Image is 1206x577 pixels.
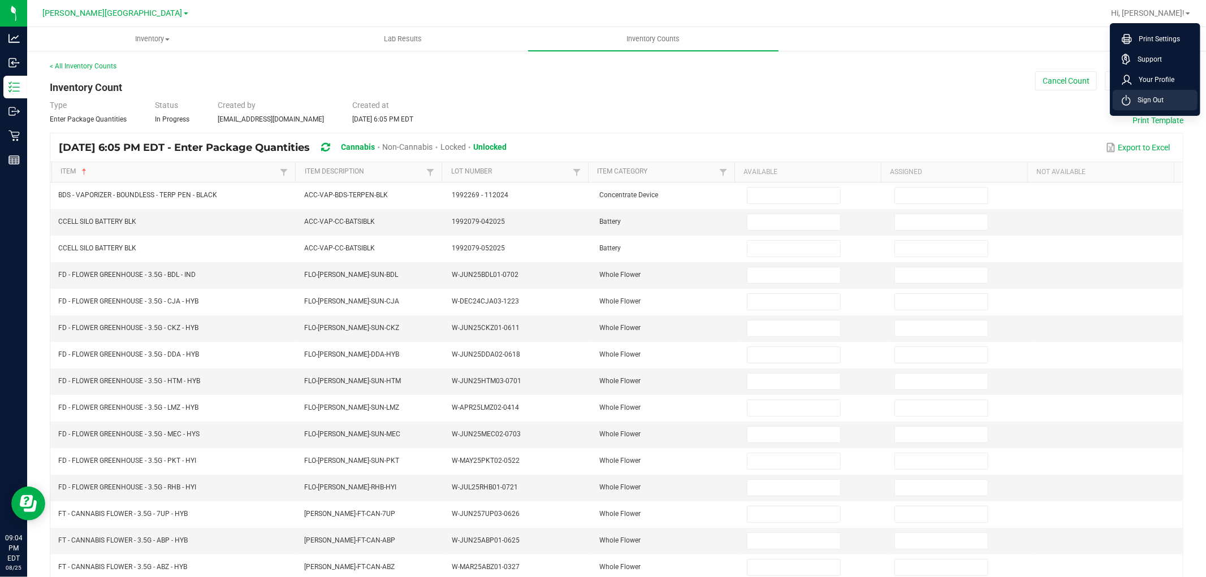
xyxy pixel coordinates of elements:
span: Whole Flower [599,536,641,544]
a: Filter [423,165,437,179]
span: 1992269 - 112024 [452,191,508,199]
span: W-APR25LMZ02-0414 [452,404,519,411]
span: FD - FLOWER GREENHOUSE - 3.5G - LMZ - HYB [58,404,198,411]
span: FT - CANNABIS FLOWER - 3.5G - 7UP - HYB [58,510,188,518]
span: FD - FLOWER GREENHOUSE - 3.5G - BDL - IND [58,271,196,279]
span: Sortable [80,167,89,176]
span: FD - FLOWER GREENHOUSE - 3.5G - MEC - HYS [58,430,200,438]
span: Locked [440,142,466,151]
a: Filter [277,165,291,179]
span: [EMAIL_ADDRESS][DOMAIN_NAME] [218,115,324,123]
span: Whole Flower [599,510,641,518]
button: Print Template [1132,115,1183,126]
inline-svg: Outbound [8,106,20,117]
th: Not Available [1027,162,1174,183]
span: 1992079-052025 [452,244,505,252]
span: FLO-[PERSON_NAME]-SUN-LMZ [304,404,399,411]
span: FD - FLOWER GREENHOUSE - 3.5G - RHB - HYI [58,483,196,491]
span: FD - FLOWER GREENHOUSE - 3.5G - CKZ - HYB [58,324,198,332]
span: FD - FLOWER GREENHOUSE - 3.5G - PKT - HYI [58,457,196,465]
span: ACC-VAP-CC-BATSIBLK [304,218,375,225]
span: W-JUN25MEC02-0703 [452,430,521,438]
span: FD - FLOWER GREENHOUSE - 3.5G - HTM - HYB [58,377,200,385]
span: FT - CANNABIS FLOWER - 3.5G - ABP - HYB [58,536,188,544]
span: Type [50,101,67,110]
span: Status [155,101,178,110]
span: Whole Flower [599,324,641,332]
span: [DATE] 6:05 PM EDT [352,115,413,123]
button: Submit for Review [1105,71,1183,90]
span: FT - CANNABIS FLOWER - 3.5G - ABZ - HYB [58,563,187,571]
span: Sign Out [1131,94,1164,106]
span: Cannabis [341,142,375,151]
span: Whole Flower [599,297,641,305]
span: In Progress [155,115,189,123]
span: W-MAR25ABZ01-0327 [452,563,520,571]
a: < All Inventory Counts [50,62,116,70]
a: ItemSortable [60,167,277,176]
th: Available [734,162,881,183]
span: Whole Flower [599,350,641,358]
span: Unlocked [473,142,507,151]
span: W-JUN25DDA02-0618 [452,350,520,358]
span: BDS - VAPORIZER - BOUNDLESS - TERP PEN - BLACK [58,191,217,199]
span: Whole Flower [599,483,641,491]
span: Lab Results [369,34,437,44]
span: FLO-[PERSON_NAME]-SUN-MEC [304,430,400,438]
inline-svg: Inventory [8,81,20,93]
span: FD - FLOWER GREENHOUSE - 3.5G - CJA - HYB [58,297,198,305]
span: Hi, [PERSON_NAME]! [1111,8,1185,18]
span: W-JUN25HTM03-0701 [452,377,521,385]
iframe: Resource center [11,487,45,520]
span: FLO-[PERSON_NAME]-SUN-BDL [304,271,398,279]
span: ACC-VAP-BDS-TERPEN-BLK [304,191,388,199]
span: Support [1131,54,1162,65]
li: Sign Out [1113,90,1198,110]
span: Inventory Count [50,81,122,93]
span: FD - FLOWER GREENHOUSE - 3.5G - DDA - HYB [58,350,199,358]
span: [PERSON_NAME][GEOGRAPHIC_DATA] [43,8,183,18]
span: CCELL SILO BATTERY BLK [58,218,136,225]
span: CCELL SILO BATTERY BLK [58,244,136,252]
span: FLO-[PERSON_NAME]-SUN-HTM [304,377,401,385]
th: Assigned [881,162,1027,183]
span: Non-Cannabis [382,142,433,151]
span: Whole Flower [599,457,641,465]
button: Export to Excel [1103,138,1173,157]
span: Whole Flower [599,430,641,438]
span: Battery [599,244,621,252]
inline-svg: Retail [8,130,20,141]
span: FLO-[PERSON_NAME]-SUN-CKZ [304,324,399,332]
span: W-JUN257UP03-0626 [452,510,520,518]
a: Lot NumberSortable [451,167,570,176]
p: 09:04 PM EDT [5,533,22,563]
span: Battery [599,218,621,225]
span: W-DEC24CJA03-1223 [452,297,519,305]
a: Item DescriptionSortable [305,167,423,176]
span: Print Settings [1132,33,1180,45]
span: FLO-[PERSON_NAME]-SUN-CJA [304,297,399,305]
span: FLO-[PERSON_NAME]-SUN-PKT [304,457,399,465]
span: W-JUL25RHB01-0721 [452,483,518,491]
span: FLO-[PERSON_NAME]-RHB-HYI [304,483,396,491]
p: 08/25 [5,563,22,572]
span: W-JUN25BDL01-0702 [452,271,518,279]
span: Created by [218,101,256,110]
a: Support [1122,54,1193,65]
div: [DATE] 6:05 PM EDT - Enter Package Quantities [59,137,515,158]
span: Created at [352,101,389,110]
a: Item CategorySortable [598,167,716,176]
a: Inventory Counts [528,27,779,51]
span: Inventory [28,34,277,44]
span: Whole Flower [599,271,641,279]
span: [PERSON_NAME]-FT-CAN-7UP [304,510,395,518]
span: Enter Package Quantities [50,115,127,123]
span: ACC-VAP-CC-BATSIBLK [304,244,375,252]
button: Cancel Count [1035,71,1097,90]
a: Lab Results [278,27,528,51]
span: Inventory Counts [612,34,695,44]
span: FLO-[PERSON_NAME]-DDA-HYB [304,350,399,358]
span: Whole Flower [599,404,641,411]
inline-svg: Reports [8,154,20,166]
inline-svg: Analytics [8,33,20,44]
